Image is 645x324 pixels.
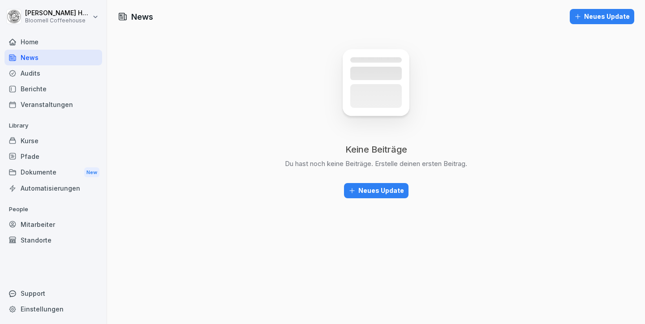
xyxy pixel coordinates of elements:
img: news_empty.svg [322,37,430,144]
div: Dokumente [4,164,102,181]
p: Keine Beiträge [345,144,407,155]
a: Mitarbeiter [4,217,102,232]
a: News [4,50,102,65]
a: Kurse [4,133,102,149]
button: Neues Update [570,9,634,24]
a: Einstellungen [4,301,102,317]
h1: News [131,11,153,23]
div: New [84,167,99,178]
a: Pfade [4,149,102,164]
a: Home [4,34,102,50]
button: Neues Update [344,183,408,198]
p: People [4,202,102,217]
a: Audits [4,65,102,81]
div: Neues Update [574,12,630,21]
p: Library [4,119,102,133]
p: Bloomell Coffeehouse [25,17,90,24]
a: Veranstaltungen [4,97,102,112]
a: DokumenteNew [4,164,102,181]
p: Du hast noch keine Beiträge. Erstelle deinen ersten Beitrag. [285,159,467,169]
a: Automatisierungen [4,180,102,196]
div: Support [4,286,102,301]
a: Standorte [4,232,102,248]
div: Neues Update [348,186,404,196]
a: Berichte [4,81,102,97]
p: [PERSON_NAME] Häfeli [25,9,90,17]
